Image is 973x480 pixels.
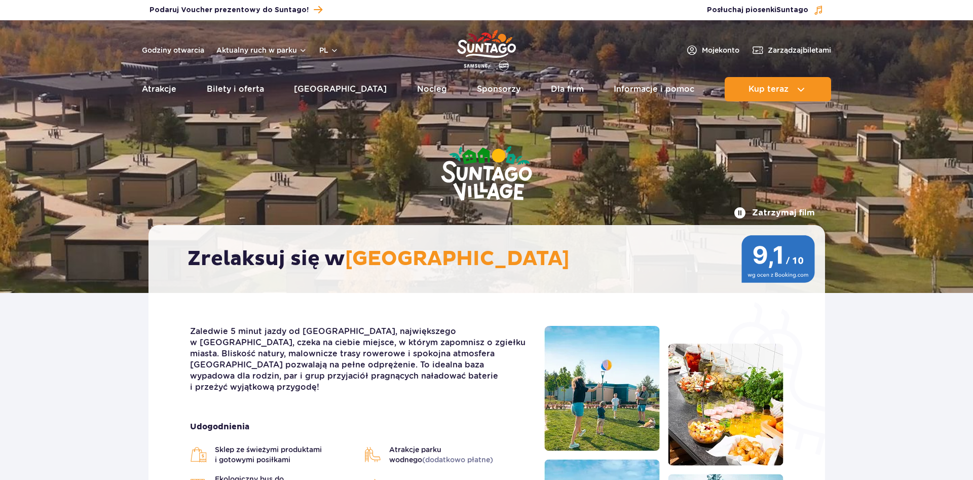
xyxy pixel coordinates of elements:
span: Atrakcje parku wodnego [389,445,529,465]
span: Suntago [776,7,808,14]
span: Podaruj Voucher prezentowy do Suntago! [149,5,309,15]
button: Aktualny ruch w parku [216,46,307,54]
a: Nocleg [417,77,447,101]
p: Zaledwie 5 minut jazdy od [GEOGRAPHIC_DATA], największego w [GEOGRAPHIC_DATA], czeka na ciebie mi... [190,326,529,393]
a: Zarządzajbiletami [752,44,831,56]
a: Dla firm [551,77,584,101]
span: (dodatkowo płatne) [422,456,493,464]
a: Bilety i oferta [207,77,264,101]
h2: Zrelaksuj się w [188,246,796,272]
a: Informacje i pomoc [614,77,694,101]
button: Zatrzymaj film [734,207,815,219]
span: Posłuchaj piosenki [707,5,808,15]
button: pl [319,45,339,55]
a: Podaruj Voucher prezentowy do Suntago! [149,3,322,17]
img: 9,1/10 wg ocen z Booking.com [741,235,815,283]
button: Posłuchaj piosenkiSuntago [707,5,824,15]
span: Sklep ze świeżymi produktami i gotowymi posiłkami [215,445,355,465]
span: Moje konto [702,45,739,55]
span: Zarządzaj biletami [768,45,831,55]
a: Mojekonto [686,44,739,56]
span: Kup teraz [749,85,789,94]
strong: Udogodnienia [190,421,529,432]
a: Sponsorzy [477,77,520,101]
a: Atrakcje [142,77,176,101]
span: [GEOGRAPHIC_DATA] [345,246,570,272]
a: [GEOGRAPHIC_DATA] [294,77,387,101]
a: Park of Poland [457,25,516,72]
img: Suntago Village [400,106,573,242]
button: Kup teraz [725,77,831,101]
a: Godziny otwarcia [142,45,204,55]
